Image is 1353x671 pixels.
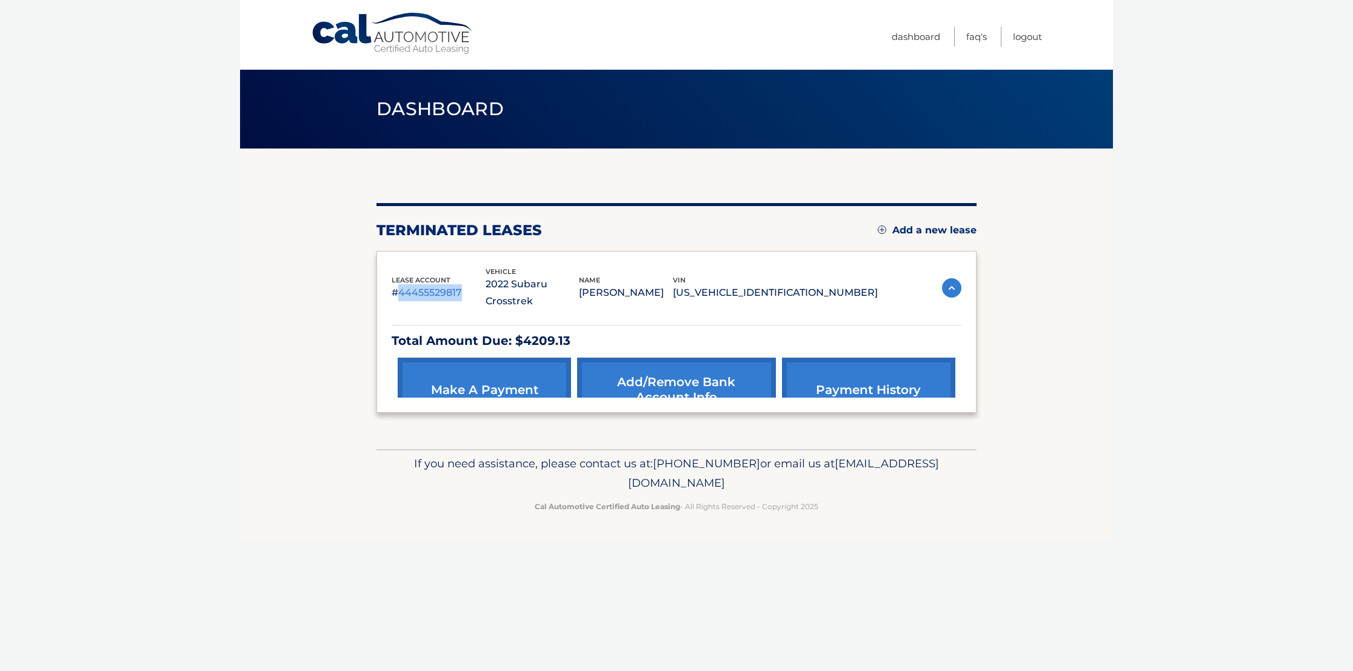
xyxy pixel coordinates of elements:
[384,454,969,493] p: If you need assistance, please contact us at: or email us at
[673,284,878,301] p: [US_VEHICLE_IDENTIFICATION_NUMBER]
[942,278,961,298] img: accordion-active.svg
[384,500,969,513] p: - All Rights Reserved - Copyright 2025
[782,358,955,422] a: payment history
[1013,27,1042,47] a: Logout
[673,276,686,284] span: vin
[535,502,680,511] strong: Cal Automotive Certified Auto Leasing
[376,98,504,120] span: Dashboard
[486,267,516,276] span: vehicle
[579,284,673,301] p: [PERSON_NAME]
[878,224,977,236] a: Add a new lease
[892,27,940,47] a: Dashboard
[392,276,450,284] span: lease account
[376,221,542,239] h2: terminated leases
[577,358,775,422] a: Add/Remove bank account info
[653,456,760,470] span: [PHONE_NUMBER]
[392,330,961,352] p: Total Amount Due: $4209.13
[311,12,475,55] a: Cal Automotive
[392,284,486,301] p: #44455529817
[398,358,571,422] a: make a payment
[579,276,600,284] span: name
[878,225,886,234] img: add.svg
[486,276,580,310] p: 2022 Subaru Crosstrek
[966,27,987,47] a: FAQ's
